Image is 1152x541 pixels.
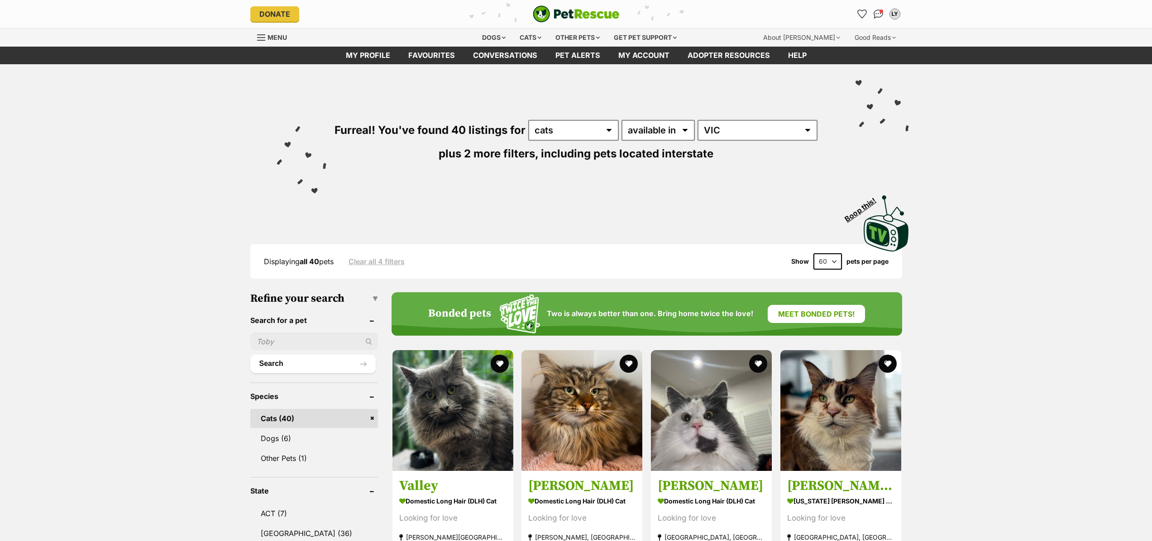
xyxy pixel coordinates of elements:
[846,258,889,265] label: pets per page
[250,487,378,495] header: State
[250,409,378,428] a: Cats (40)
[533,5,620,23] img: logo-cat-932fe2b9b8326f06289b0f2fb663e598f794de774fb13d1741a6617ecf9a85b4.svg
[392,350,513,471] img: Valley - Domestic Long Hair (DLH) Cat
[439,147,538,160] span: plus 2 more filters,
[337,47,399,64] a: My profile
[268,33,287,41] span: Menu
[679,47,779,64] a: Adopter resources
[749,355,767,373] button: favourite
[779,47,816,64] a: Help
[879,355,897,373] button: favourite
[528,513,636,525] div: Looking for love
[500,294,540,334] img: Squiggle
[658,478,765,495] h3: [PERSON_NAME]
[300,257,319,266] strong: all 40
[428,308,491,320] h4: Bonded pets
[528,478,636,495] h3: [PERSON_NAME]
[399,513,507,525] div: Looking for love
[250,6,299,22] a: Donate
[399,478,507,495] h3: Valley
[848,28,902,47] div: Good Reads
[651,350,772,471] img: Blair - Domestic Long Hair (DLH) Cat
[549,28,606,47] div: Other pets
[541,147,713,160] span: including pets located interstate
[250,429,378,448] a: Dogs (6)
[890,9,899,19] div: LY
[250,355,376,373] button: Search
[464,47,546,64] a: conversations
[250,292,378,305] h3: Refine your search
[871,7,886,21] a: Conversations
[864,195,909,252] img: PetRescue TV logo
[399,495,507,508] strong: Domestic Long Hair (DLH) Cat
[546,47,609,64] a: Pet alerts
[513,28,548,47] div: Cats
[250,316,378,324] header: Search for a pet
[250,333,378,350] input: Toby
[547,309,753,318] span: Two is always better than one. Bring home twice the love!
[349,257,405,266] a: Clear all 4 filters
[787,478,894,495] h3: [PERSON_NAME] SUA013991
[490,355,508,373] button: favourite
[791,258,809,265] span: Show
[250,392,378,400] header: Species
[658,513,765,525] div: Looking for love
[521,350,642,471] img: Murphy - Domestic Long Hair (DLH) Cat
[607,28,683,47] div: Get pet support
[335,123,526,137] span: Furreal! You've found 40 listings for
[855,7,902,21] ul: Account quick links
[864,187,909,253] a: Boop this!
[658,495,765,508] strong: Domestic Long Hair (DLH) Cat
[843,190,884,223] span: Boop this!
[399,47,464,64] a: Favourites
[250,449,378,468] a: Other Pets (1)
[757,28,846,47] div: About [PERSON_NAME]
[476,28,512,47] div: Dogs
[528,495,636,508] strong: Domestic Long Hair (DLH) Cat
[855,7,870,21] a: Favourites
[780,350,901,471] img: Katie SUA013991 - Maine Coon Cat
[768,305,865,323] a: Meet bonded pets!
[264,257,334,266] span: Displaying pets
[257,28,293,45] a: Menu
[620,355,638,373] button: favourite
[787,513,894,525] div: Looking for love
[874,9,883,19] img: chat-41dd97257d64d25036548639549fe6c8038ab92f7586957e7f3b1b290dea8141.svg
[787,495,894,508] strong: [US_STATE] [PERSON_NAME] Cat
[533,5,620,23] a: PetRescue
[609,47,679,64] a: My account
[250,504,378,523] a: ACT (7)
[888,7,902,21] button: My account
